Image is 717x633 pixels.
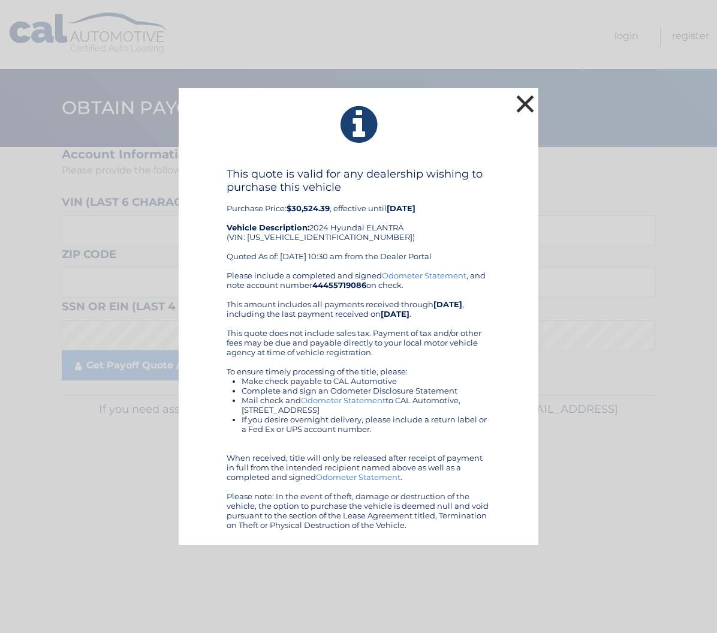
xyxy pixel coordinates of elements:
[227,167,490,271] div: Purchase Price: , effective until 2024 Hyundai ELANTRA (VIN: [US_VEHICLE_IDENTIFICATION_NUMBER]) ...
[227,167,490,194] h4: This quote is valid for any dealership wishing to purchase this vehicle
[316,472,400,482] a: Odometer Statement
[227,223,309,232] strong: Vehicle Description:
[242,376,490,386] li: Make check payable to CAL Automotive
[513,92,537,116] button: ×
[242,415,490,434] li: If you desire overnight delivery, please include a return label or a Fed Ex or UPS account number.
[387,203,415,213] b: [DATE]
[227,271,490,530] div: Please include a completed and signed , and note account number on check. This amount includes al...
[242,395,490,415] li: Mail check and to CAL Automotive, [STREET_ADDRESS]
[242,386,490,395] li: Complete and sign an Odometer Disclosure Statement
[381,309,409,319] b: [DATE]
[312,280,366,290] b: 44455719086
[301,395,385,405] a: Odometer Statement
[382,271,466,280] a: Odometer Statement
[433,299,462,309] b: [DATE]
[287,203,330,213] b: $30,524.39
